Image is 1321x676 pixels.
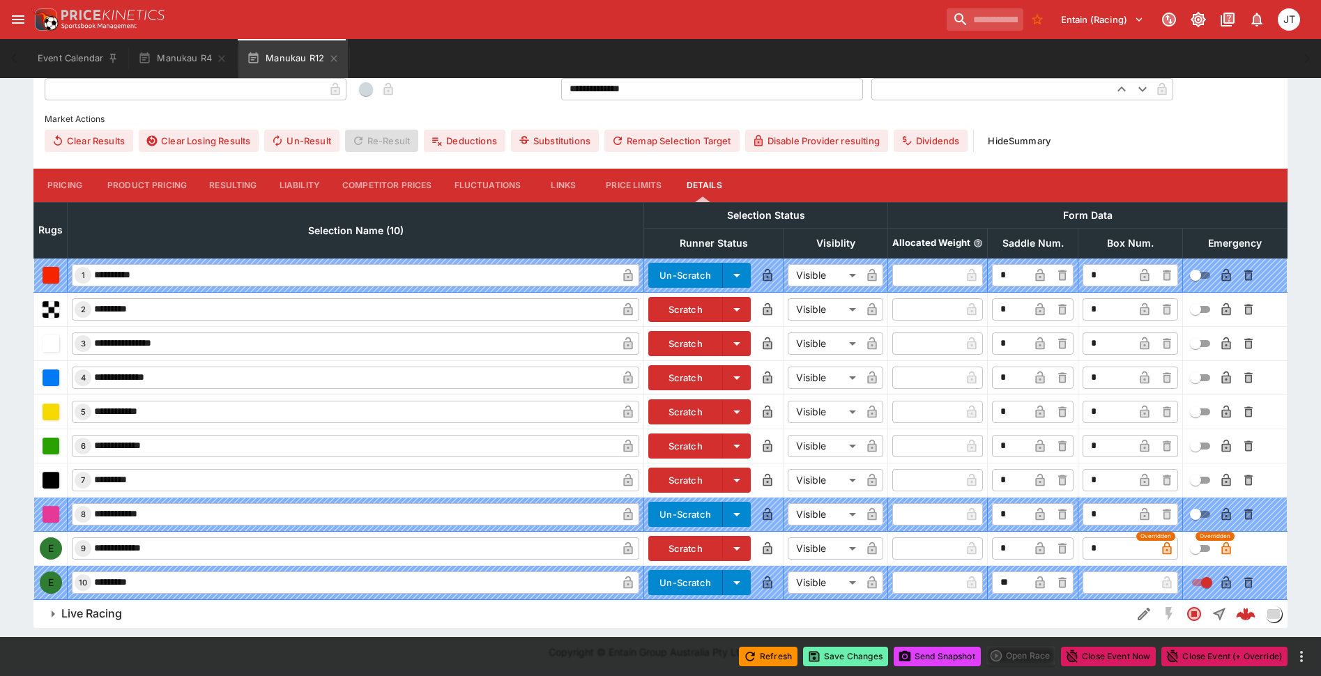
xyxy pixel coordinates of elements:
[45,109,1276,130] label: Market Actions
[293,222,419,239] span: Selection Name (10)
[788,537,861,560] div: Visible
[33,600,1131,628] button: Live Racing
[331,169,443,202] button: Competitor Prices
[1026,8,1048,31] button: No Bookmarks
[1274,4,1304,35] button: Josh Tanner
[648,399,723,424] button: Scratch
[61,606,122,621] h6: Live Racing
[1244,7,1269,32] button: Notifications
[595,169,673,202] button: Price Limits
[268,169,331,202] button: Liability
[78,475,88,485] span: 7
[1293,648,1310,665] button: more
[1182,601,1207,627] button: Closed
[1266,606,1281,622] img: liveracing
[1140,532,1171,541] span: Overridden
[130,39,236,78] button: Manukau R4
[648,570,723,595] button: Un-Scratch
[648,468,723,493] button: Scratch
[745,130,888,152] button: Disable Provider resulting
[604,130,740,152] button: Remap Selection Target
[424,130,505,152] button: Deductions
[6,7,31,32] button: open drawer
[644,202,888,228] th: Selection Status
[648,365,723,390] button: Scratch
[784,228,888,258] th: Visiblity
[1207,601,1232,627] button: Straight
[986,646,1055,666] div: split button
[894,647,981,666] button: Send Snapshot
[1161,647,1288,666] button: Close Event (+ Override)
[76,578,90,587] span: 10
[888,202,1288,228] th: Form Data
[511,130,599,152] button: Substitutions
[78,441,89,451] span: 6
[1156,601,1182,627] button: SGM Disabled
[648,433,723,459] button: Scratch
[33,169,96,202] button: Pricing
[648,502,723,527] button: Un-Scratch
[78,339,89,348] span: 3
[78,407,89,417] span: 5
[40,537,62,560] div: E
[648,263,723,288] button: Un-Scratch
[1061,647,1156,666] button: Close Event Now
[947,8,1023,31] input: search
[139,130,259,152] button: Clear Losing Results
[788,401,861,423] div: Visible
[79,270,88,280] span: 1
[264,130,339,152] button: Un-Result
[648,331,723,356] button: Scratch
[648,536,723,561] button: Scratch
[345,130,418,152] span: Re-Result
[29,39,127,78] button: Event Calendar
[979,130,1059,152] button: HideSummary
[739,647,797,666] button: Refresh
[238,39,348,78] button: Manukau R12
[198,169,268,202] button: Resulting
[96,169,198,202] button: Product Pricing
[644,228,784,258] th: Runner Status
[1232,600,1260,628] a: 90754671-213f-43c6-8360-5ec31e226b67
[788,435,861,457] div: Visible
[894,130,968,152] button: Dividends
[1186,606,1202,622] svg: Closed
[34,202,68,258] th: Rugs
[78,544,89,553] span: 9
[61,23,137,29] img: Sportsbook Management
[1053,8,1152,31] button: Select Tenant
[788,571,861,594] div: Visible
[673,169,735,202] button: Details
[443,169,533,202] button: Fluctuations
[803,647,888,666] button: Save Changes
[788,469,861,491] div: Visible
[1215,7,1240,32] button: Documentation
[78,373,89,383] span: 4
[78,509,89,519] span: 8
[648,297,723,322] button: Scratch
[78,305,89,314] span: 2
[988,228,1078,258] th: Saddle Num.
[61,10,165,20] img: PriceKinetics
[31,6,59,33] img: PriceKinetics Logo
[1236,604,1255,624] div: 90754671-213f-43c6-8360-5ec31e226b67
[1078,228,1183,258] th: Box Num.
[788,264,861,286] div: Visible
[40,571,62,594] div: E
[1278,8,1300,31] div: Josh Tanner
[1265,606,1282,622] div: liveracing
[1186,7,1211,32] button: Toggle light/dark mode
[1236,604,1255,624] img: logo-cerberus--red.svg
[892,237,970,249] p: Allocated Weight
[532,169,595,202] button: Links
[973,238,983,248] button: Allocated Weight
[45,130,133,152] button: Clear Results
[788,332,861,355] div: Visible
[1131,601,1156,627] button: Edit Detail
[788,503,861,525] div: Visible
[1156,7,1182,32] button: Connected to PK
[788,298,861,321] div: Visible
[1200,532,1230,541] span: Overridden
[1183,228,1288,258] th: Emergency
